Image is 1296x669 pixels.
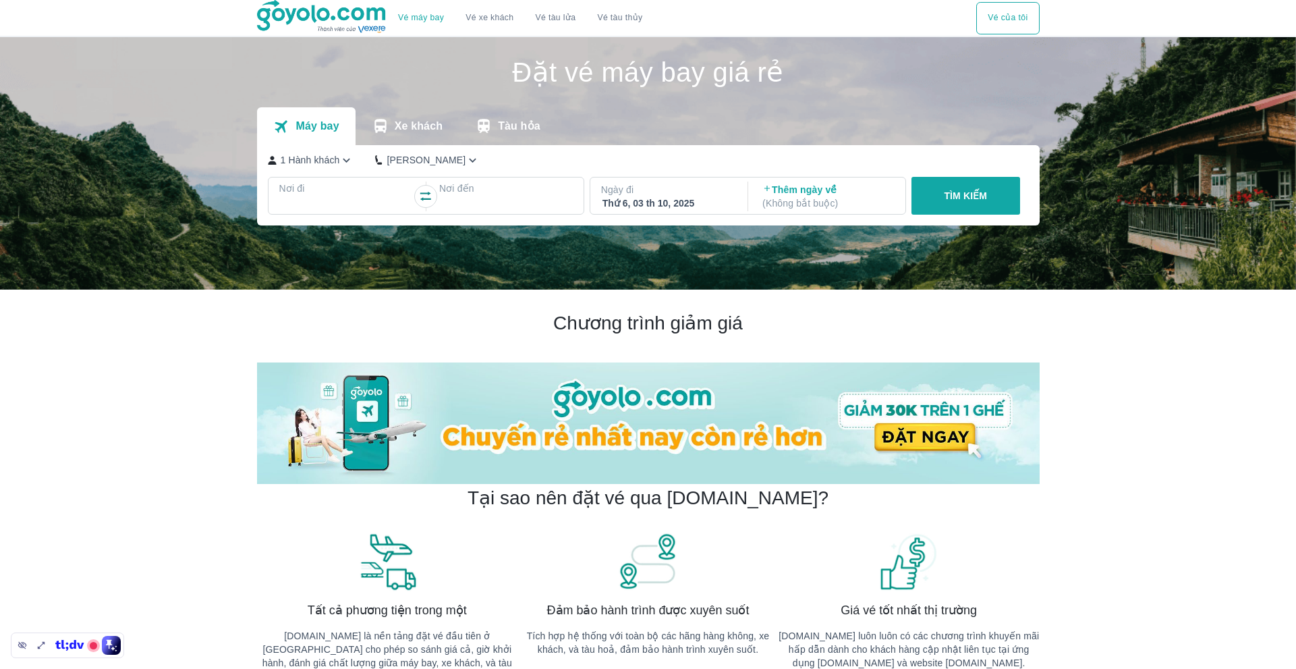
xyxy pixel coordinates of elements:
p: Nơi đến [439,182,573,195]
div: Thứ 6, 03 th 10, 2025 [602,196,733,210]
h2: Tại sao nên đặt vé qua [DOMAIN_NAME]? [468,486,828,510]
h2: Chương trình giảm giá [257,311,1040,336]
p: Xe khách [395,119,443,133]
img: banner-home [257,363,1040,484]
h1: Đặt vé máy bay giá rẻ [257,59,1040,86]
button: 1 Hành khách [268,153,354,167]
p: Thêm ngày về [762,183,893,210]
p: Ngày đi [601,183,735,196]
button: Vé tàu thủy [586,2,653,34]
button: Vé của tôi [976,2,1039,34]
p: Nơi đi [279,182,413,195]
div: choose transportation mode [387,2,653,34]
p: Tàu hỏa [498,119,540,133]
p: Tích hợp hệ thống với toàn bộ các hãng hàng không, xe khách, và tàu hoả, đảm bảo hành trình xuyên... [517,629,779,656]
p: Máy bay [295,119,339,133]
span: Tất cả phương tiện trong một [308,602,467,618]
div: choose transportation mode [976,2,1039,34]
img: banner [878,532,939,591]
div: transportation tabs [257,107,557,145]
button: [PERSON_NAME] [375,153,480,167]
a: Vé xe khách [466,13,513,23]
span: Giá vé tốt nhất thị trường [841,602,977,618]
a: Vé tàu lửa [525,2,587,34]
p: 1 Hành khách [281,153,340,167]
img: banner [357,532,418,591]
span: Đảm bảo hành trình được xuyên suốt [547,602,750,618]
img: banner [617,532,678,591]
p: ( Không bắt buộc ) [762,196,893,210]
a: Vé máy bay [398,13,444,23]
p: [PERSON_NAME] [387,153,466,167]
